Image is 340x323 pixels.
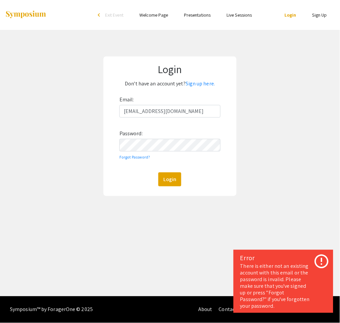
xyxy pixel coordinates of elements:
[219,306,244,313] a: Contact Us
[119,155,150,160] a: Forgot Password?
[10,296,93,323] div: Symposium™ by ForagerOne © 2025
[139,12,168,18] a: Welcome Page
[107,78,233,89] p: Don't have an account yet?
[158,172,181,186] button: Login
[105,12,123,18] span: Exit Event
[312,12,327,18] a: Sign Up
[5,293,28,318] iframe: Chat
[5,10,47,19] img: Symposium by ForagerOne
[186,80,215,87] a: Sign up here.
[184,12,211,18] a: Presentations
[107,63,233,75] h1: Login
[240,253,327,263] div: Error
[227,12,252,18] a: Live Sessions
[119,128,143,139] label: Password:
[285,12,297,18] a: Login
[198,306,212,313] a: About
[119,94,134,105] label: Email:
[98,13,102,17] div: arrow_back_ios
[240,263,327,310] div: There is either not an existing account with this email or the password is invalid. Please make s...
